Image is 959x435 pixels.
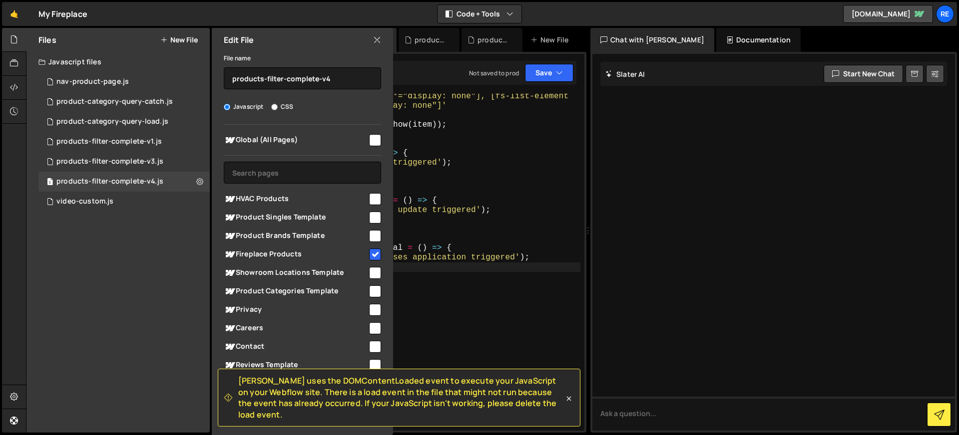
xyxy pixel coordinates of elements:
button: Start new chat [824,65,903,83]
div: 16528/44867.js [38,192,210,212]
div: products-filter-complete-v1.js [415,35,448,45]
div: nav-product-page.js [56,77,129,86]
a: [DOMAIN_NAME] [843,5,933,23]
label: File name [224,53,251,63]
div: product-category-query-load.js [56,117,168,126]
button: Save [525,64,573,82]
span: Careers [224,322,368,334]
h2: Edit File [224,34,254,45]
span: Privacy [224,304,368,316]
div: Javascript files [26,52,210,72]
input: Search pages [224,162,381,184]
button: Code + Tools [438,5,521,23]
div: product-category-query-catch.js [56,97,173,106]
span: Global (All Pages) [224,134,368,146]
div: products-filter-complete-v3.js [38,152,210,172]
span: Reviews Template [224,359,368,371]
span: Fireplace Products [224,248,368,260]
span: Product Singles Template [224,212,368,223]
span: 1 [47,179,53,187]
h2: Slater AI [605,69,645,79]
div: products-filter-complete-v1.js [56,137,162,146]
label: Javascript [224,102,264,112]
div: 16528/44866.js [38,92,210,112]
span: [PERSON_NAME] uses the DOMContentLoaded event to execute your JavaScript on your Webflow site. Th... [238,375,564,420]
h2: Files [38,34,56,45]
input: Name [224,67,381,89]
span: Contact [224,341,368,353]
span: Showroom Locations Template [224,267,368,279]
div: My Fireplace [38,8,87,20]
div: Documentation [716,28,801,52]
span: Product Categories Template [224,285,368,297]
label: CSS [271,102,293,112]
input: Javascript [224,104,230,110]
div: products-filter-complete-v3.js [56,157,163,166]
div: products-filter-complete-v3.js [478,35,510,45]
div: products-filter-complete-v1.js [38,132,210,152]
div: 16528/44870.js [38,112,210,132]
div: nav-product-page.js [38,72,210,92]
div: Chat with [PERSON_NAME] [590,28,714,52]
input: CSS [271,104,278,110]
button: New File [160,36,198,44]
a: 🤙 [2,2,26,26]
div: New File [530,35,572,45]
div: video-custom.js [56,197,113,206]
span: HVAC Products [224,193,368,205]
span: Product Brands Template [224,230,368,242]
div: products-filter-complete-v4.js [56,177,163,186]
a: Re [936,5,954,23]
div: products-filter-complete-v4.js [38,172,210,192]
div: Not saved to prod [469,69,519,77]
